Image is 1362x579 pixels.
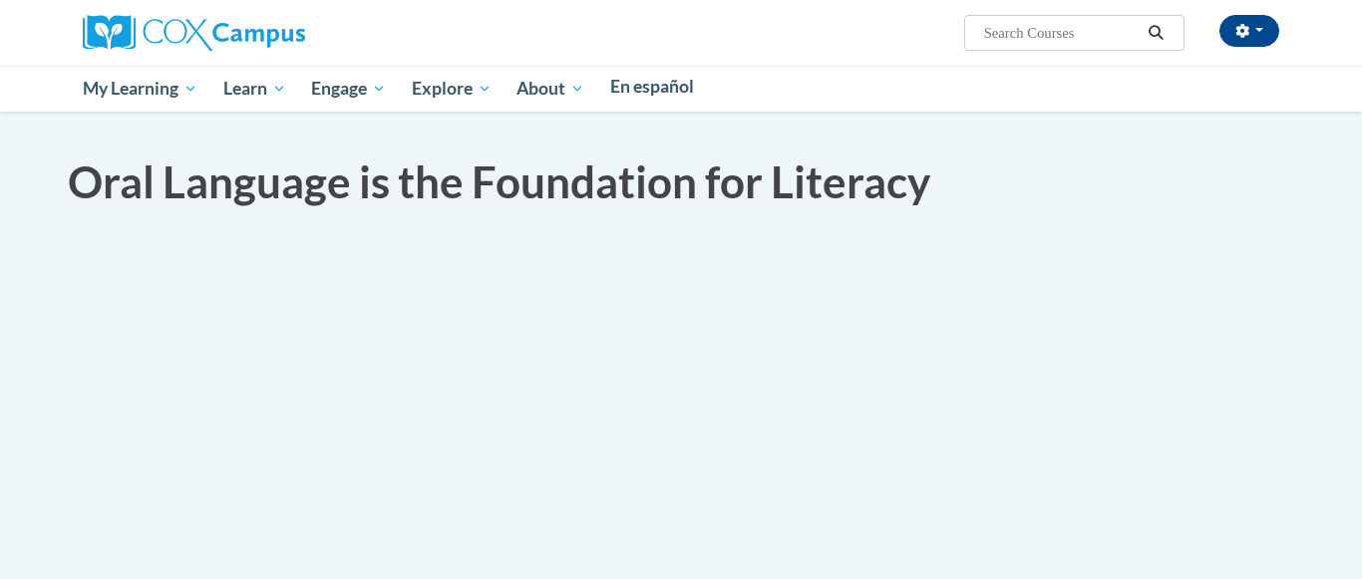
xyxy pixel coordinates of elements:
[298,66,399,112] a: Engage
[53,66,1309,112] div: Main menu
[516,77,584,101] span: About
[412,77,492,101] span: Explore
[1148,26,1166,41] i: 
[210,66,299,112] a: Learn
[83,77,197,101] span: My Learning
[610,76,694,97] span: En español
[505,66,598,112] a: About
[597,66,707,108] a: En español
[399,66,505,112] a: Explore
[83,15,305,51] img: Cox Campus
[68,155,930,207] span: Oral Language is the Foundation for Literacy
[223,77,286,101] span: Learn
[311,77,386,101] span: Engage
[1219,15,1279,47] button: Account Settings
[70,66,210,112] a: My Learning
[982,21,1142,45] input: Search Courses
[1142,21,1172,45] button: Search
[83,23,305,40] a: Cox Campus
